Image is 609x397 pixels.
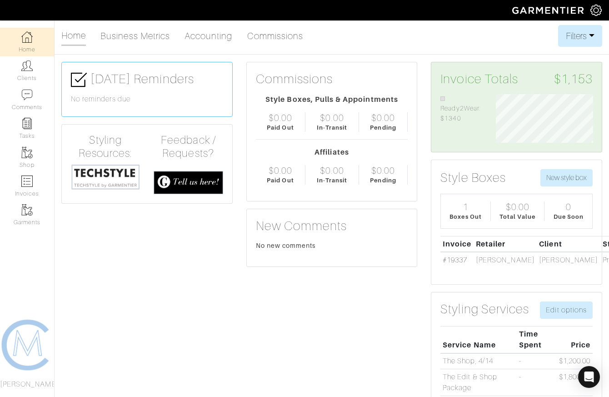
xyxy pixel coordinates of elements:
h3: [DATE] Reminders [71,71,223,88]
div: Affiliates [256,147,408,158]
div: Pending [370,123,396,132]
a: Home [61,26,86,46]
img: comment-icon-a0a6a9ef722e966f86d9cbdc48e553b5cf19dbc54f86b18d962a5391bc8f6eb6.png [21,89,33,101]
th: Price [557,326,593,353]
img: feedback_requests-3821251ac2bd56c73c230f3229a5b25d6eb027adea667894f41107c140538ee0.png [154,171,223,194]
img: orders-icon-0abe47150d42831381b5fb84f609e132dff9fe21cb692f30cb5eec754e2cba89.png [21,176,33,187]
img: clients-icon-6bae9207a08558b7cb47a8932f037763ab4055f8c8b6bfacd5dc20c3e0201464.png [21,60,33,71]
div: $0.00 [269,112,292,123]
img: dashboard-icon-dbcd8f5a0b271acd01030246c82b418ddd0df26cd7fceb0bd07c9910d44c42f6.png [21,31,33,43]
div: $0.00 [320,165,344,176]
td: [PERSON_NAME] [537,252,600,268]
div: Total Value [499,212,536,221]
div: In-Transit [317,176,348,185]
img: garments-icon-b7da505a4dc4fd61783c78ac3ca0ef83fa9d6f193b1c9dc38574b1d14d53ca28.png [21,147,33,158]
h3: New Comments [256,218,408,234]
div: Style Boxes, Pulls & Appointments [256,94,408,105]
td: - [517,353,557,369]
div: Due Soon [554,212,584,221]
th: Retailer [474,236,537,252]
a: Business Metrics [100,27,170,45]
img: check-box-icon-36a4915ff3ba2bd8f6e4f29bc755bb66becd62c870f447fc0dd1365fcfddab58.png [71,72,87,88]
img: gear-icon-white-bd11855cb880d31180b6d7d6211b90ccbf57a29d726f0c71d8c61bd08dd39cc2.png [590,5,602,16]
img: garmentier-logo-header-white-b43fb05a5012e4ada735d5af1a66efaba907eab6374d6393d1fbf88cb4ef424d.png [508,2,590,18]
th: Time Spent [517,326,557,353]
td: $1,200.00 [557,353,593,369]
div: Boxes Out [449,212,481,221]
div: $0.00 [371,165,395,176]
div: Paid Out [267,176,294,185]
h3: Commissions [256,71,333,87]
h4: Feedback / Requests? [154,134,223,160]
div: $0.00 [269,165,292,176]
h3: Invoice Totals [440,71,593,87]
th: Client [537,236,600,252]
td: $1,800.00 [557,369,593,396]
button: Filters [558,25,602,47]
div: Pending [370,176,396,185]
th: Service Name [440,326,517,353]
div: No new comments [256,241,408,250]
img: reminder-icon-8004d30b9f0a5d33ae49ab947aed9ed385cf756f9e5892f1edd6e32f2345188e.png [21,118,33,129]
h3: Styling Services [440,302,529,317]
td: The Edit & Shop Package [440,369,517,396]
h3: Style Boxes [440,170,506,186]
button: New style box [540,169,593,186]
li: Ready2Wear: $1340 [440,94,482,124]
div: Paid Out [267,123,294,132]
th: Invoice [440,236,474,252]
h6: No reminders due [71,95,223,104]
h4: Styling Resources: [71,134,140,160]
div: $0.00 [371,112,395,123]
div: Open Intercom Messenger [578,366,600,388]
div: 0 [566,201,571,212]
div: 1 [463,201,469,212]
span: $1,153 [554,71,593,87]
a: Accounting [185,27,233,45]
a: #19337 [443,256,467,264]
td: The Shop, 4/14 [440,353,517,369]
div: $0.00 [506,201,529,212]
div: $0.00 [320,112,344,123]
img: techstyle-93310999766a10050dc78ceb7f971a75838126fd19372ce40ba20cdf6a89b94b.png [71,164,140,190]
a: Edit options [540,302,593,319]
div: In-Transit [317,123,348,132]
img: garments-icon-b7da505a4dc4fd61783c78ac3ca0ef83fa9d6f193b1c9dc38574b1d14d53ca28.png [21,204,33,216]
a: Commissions [247,27,304,45]
td: [PERSON_NAME] [474,252,537,268]
td: - [517,369,557,396]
